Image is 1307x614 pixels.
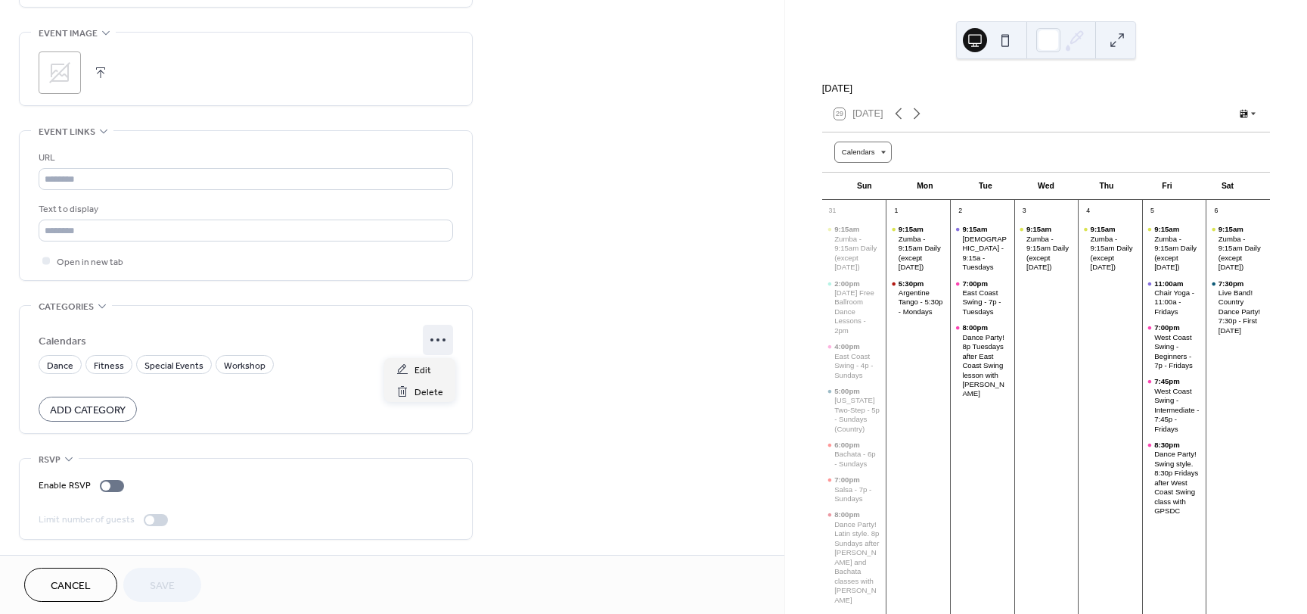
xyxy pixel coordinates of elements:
span: 4:00pm [834,342,862,351]
div: West Coast Swing - Intermediate - 7:45p - Fridays [1142,377,1206,434]
span: 5:00pm [834,387,862,396]
div: Dance Party! 8p Tuesdays after East Coast Swing lesson with Keith [950,323,1014,399]
div: 1 [889,204,903,217]
div: Dance Party! Swing style. 8:30p Fridays after West Coast Swing class with GPSDC [1142,441,1206,516]
div: Zumba - 9:15am Daily (except Tuesday) [1078,225,1142,272]
span: 7:00pm [834,475,862,485]
span: 7:00pm [1154,323,1181,332]
span: Calendars [39,333,423,349]
div: [DATE] Free Ballroom Dance Lessons - 2pm [834,288,880,335]
div: Enable RSVP [39,478,91,494]
span: Special Events [144,358,203,374]
span: 7:00pm [962,279,989,288]
div: Zumba - 9:15am Daily (except [DATE]) [1219,235,1264,273]
div: 5 [1146,204,1160,217]
div: Dance Party! Swing style. 8:30p Fridays after West Coast Swing class with GPSDC [1154,450,1200,516]
span: 7:45pm [1154,377,1181,386]
div: West Coast Swing - Beginners - 7p - Fridays [1154,333,1200,371]
span: Open in new tab [57,254,123,270]
span: Event links [39,124,95,140]
div: Sat [1197,173,1258,200]
div: Holy Yoga - 9:15a - Tuesdays [950,225,1014,272]
span: 6:00pm [834,441,862,450]
div: 3 [1017,204,1031,217]
span: 2:00pm [834,279,862,288]
div: Sun [834,173,895,200]
div: Salsa - 7p - Sundays [834,485,880,504]
div: Live Band! Country Dance Party! 7:30p - First Saturday [1206,279,1270,336]
div: Thu [1076,173,1137,200]
span: 9:15am [834,225,862,234]
div: Zumba - 9:15am Daily (except Tuesday) [822,225,886,272]
div: East Coast Swing - 4p - Sundays [822,342,886,380]
button: Cancel [24,568,117,602]
div: Live Band! Country Dance Party! 7:30p - First [DATE] [1219,288,1264,335]
span: 5:30pm [899,279,926,288]
div: Zumba - 9:15am Daily (except Tuesday) [1206,225,1270,272]
div: URL [39,150,450,166]
div: Zumba - 9:15am Daily (except [DATE]) [834,235,880,273]
div: East Coast Swing - 7p - Tuesdays [962,288,1007,316]
div: [DEMOGRAPHIC_DATA] - 9:15a - Tuesdays [962,235,1007,273]
span: Cancel [51,578,91,594]
span: 9:15am [899,225,926,234]
div: Bachata - 6p - Sundays [834,450,880,469]
div: Dance Party! Latin style. 8p Sundays after [PERSON_NAME] and Bachata classes with [PERSON_NAME] [834,520,880,605]
span: Delete [414,385,443,401]
div: Argentine Tango - 5:30p - Mondays [899,288,944,316]
span: 7:30pm [1219,279,1246,288]
div: Dance Party! Latin style. 8p Sundays after Salsa and Bachata classes with Miguel [822,510,886,605]
div: Zumba - 9:15am Daily (except Tuesday) [1142,225,1206,272]
span: Event image [39,26,98,42]
div: Zumba - 9:15am Daily (except [DATE]) [1154,235,1200,273]
div: West Coast Swing - Intermediate - 7:45p - Fridays [1154,387,1200,434]
div: Zumba - 9:15am Daily (except Tuesday) [886,225,950,272]
div: Zumba - 9:15am Daily (except [DATE]) [899,235,944,273]
span: Categories [39,299,94,315]
div: East Coast Swing - 4p - Sundays [834,352,880,380]
span: RSVP [39,452,61,468]
div: Salsa - 7p - Sundays [822,475,886,503]
div: 6 [1209,204,1223,217]
div: Wed [1016,173,1076,200]
div: Zumba - 9:15am Daily (except [DATE]) [1091,235,1136,273]
div: Zumba - 9:15am Daily (except Tuesday) [1014,225,1079,272]
span: 8:30pm [1154,441,1181,450]
div: 4 [1082,204,1095,217]
span: Add Category [50,403,126,419]
div: Bachata - 6p - Sundays [822,441,886,469]
div: Mon [895,173,955,200]
span: 8:00pm [834,510,862,519]
div: 2 [954,204,967,217]
span: Dance [47,358,73,374]
span: 9:15am [1026,225,1054,234]
span: Fitness [94,358,124,374]
div: Text to display [39,201,450,217]
div: Tue [955,173,1016,200]
span: 9:15am [1219,225,1246,234]
div: Fri [1137,173,1197,200]
div: Sunday Free Ballroom Dance Lessons - 2pm [822,279,886,336]
span: 9:15am [1154,225,1181,234]
div: Zumba - 9:15am Daily (except [DATE]) [1026,235,1072,273]
span: 9:15am [1091,225,1118,234]
div: 31 [826,204,840,217]
button: Add Category [39,397,137,422]
span: 11:00am [1154,279,1185,288]
div: Dance Party! 8p Tuesdays after East Coast Swing lesson with [PERSON_NAME] [962,333,1007,399]
div: West Coast Swing - Beginners - 7p - Fridays [1142,323,1206,370]
div: ; [39,51,81,94]
div: Arizona Two-Step - 5p - Sundays (Country) [822,387,886,434]
div: East Coast Swing - 7p - Tuesdays [950,279,1014,317]
span: Edit [414,363,431,379]
span: Workshop [224,358,265,374]
div: Chair Yoga - 11:00a - Fridays [1154,288,1200,316]
div: Chair Yoga - 11:00a - Fridays [1142,279,1206,317]
span: 9:15am [962,225,989,234]
div: [DATE] [822,81,1270,95]
span: 8:00pm [962,323,989,332]
div: Limit number of guests [39,512,135,528]
div: Argentine Tango - 5:30p - Mondays [886,279,950,317]
div: [US_STATE] Two-Step - 5p - Sundays (Country) [834,396,880,434]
